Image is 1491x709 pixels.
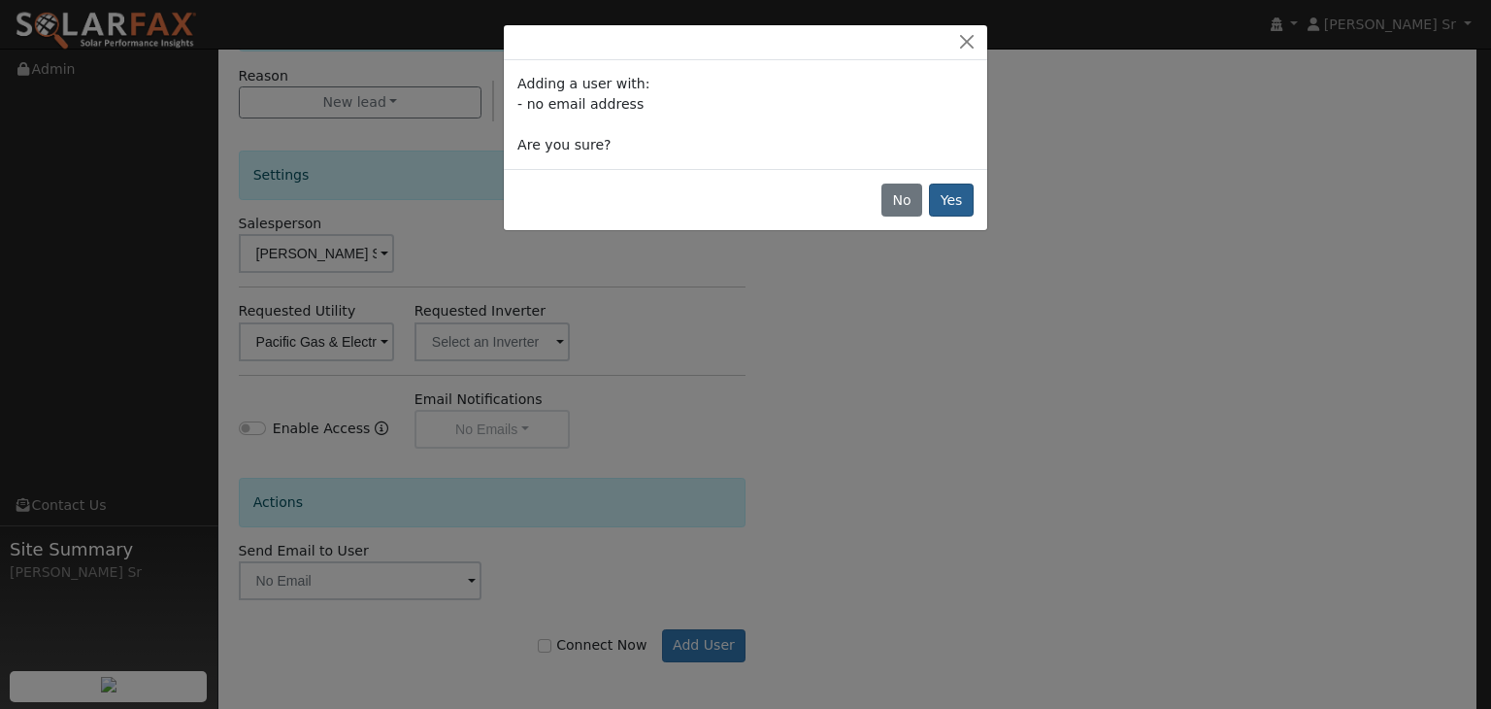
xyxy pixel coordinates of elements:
button: Yes [929,184,974,217]
button: Close [953,32,980,52]
button: No [881,184,922,217]
span: Are you sure? [517,137,611,152]
span: - no email address [517,96,644,112]
span: Adding a user with: [517,76,649,91]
